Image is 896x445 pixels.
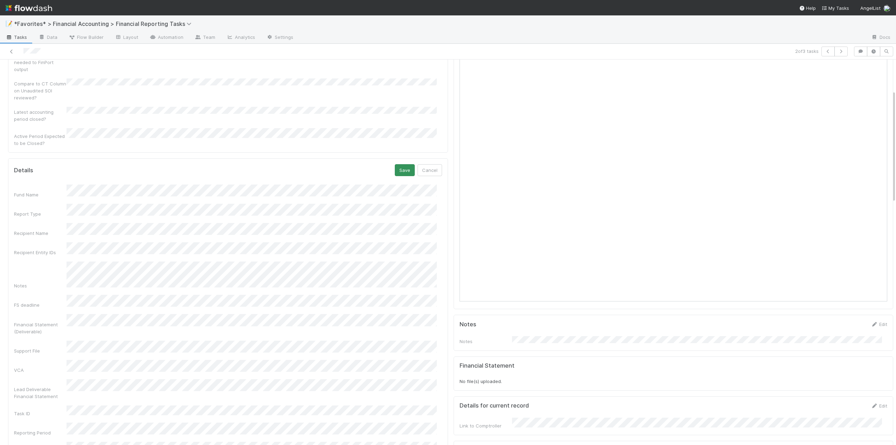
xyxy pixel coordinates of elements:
a: Edit [871,321,887,327]
button: Cancel [418,164,442,176]
div: Link to Comptroller [460,422,512,429]
div: Active Period Expected to be Closed? [14,133,66,147]
span: Flow Builder [69,34,104,41]
span: 📝 [6,21,13,27]
div: No file(s) uploaded. [460,362,888,385]
div: Lead Deliverable Financial Statement [14,386,66,400]
a: My Tasks [821,5,849,12]
div: Compare to CT Column on Unaudited SOI reviewed? [14,80,66,101]
a: Automation [144,32,189,43]
span: *Favorites* > Financial Accounting > Financial Reporting Tasks [14,20,195,27]
div: Reporting Period [14,429,66,436]
span: Tasks [6,34,27,41]
img: avatar_705f3a58-2659-4f93-91ad-7a5be837418b.png [883,5,890,12]
a: Settings [261,32,299,43]
div: Recipient Name [14,230,66,237]
div: Recipient Entity IDs [14,249,66,256]
div: Task ID [14,410,66,417]
div: Manual changes needed to FinPort output [14,52,66,73]
div: FS deadline [14,301,66,308]
a: Docs [866,32,896,43]
a: Layout [109,32,144,43]
div: Help [799,5,816,12]
a: Flow Builder [63,32,109,43]
h5: Notes [460,321,476,328]
button: Save [395,164,415,176]
a: Team [189,32,221,43]
div: Fund Name [14,191,66,198]
div: VCA [14,367,66,374]
h5: Details [14,167,33,174]
h5: Financial Statement [460,362,514,369]
div: Notes [14,282,66,289]
h5: Details for current record [460,402,529,409]
span: My Tasks [821,5,849,11]
div: Support File [14,347,66,354]
div: Financial Statement (Deliverable) [14,321,66,335]
a: Edit [871,403,887,409]
span: AngelList [860,5,881,11]
div: Latest accounting period closed? [14,109,66,123]
div: Notes [460,338,512,345]
a: Analytics [221,32,261,43]
div: Report Type [14,210,66,217]
span: 2 of 3 tasks [795,48,819,55]
a: Data [33,32,63,43]
img: logo-inverted-e16ddd16eac7371096b0.svg [6,2,52,14]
